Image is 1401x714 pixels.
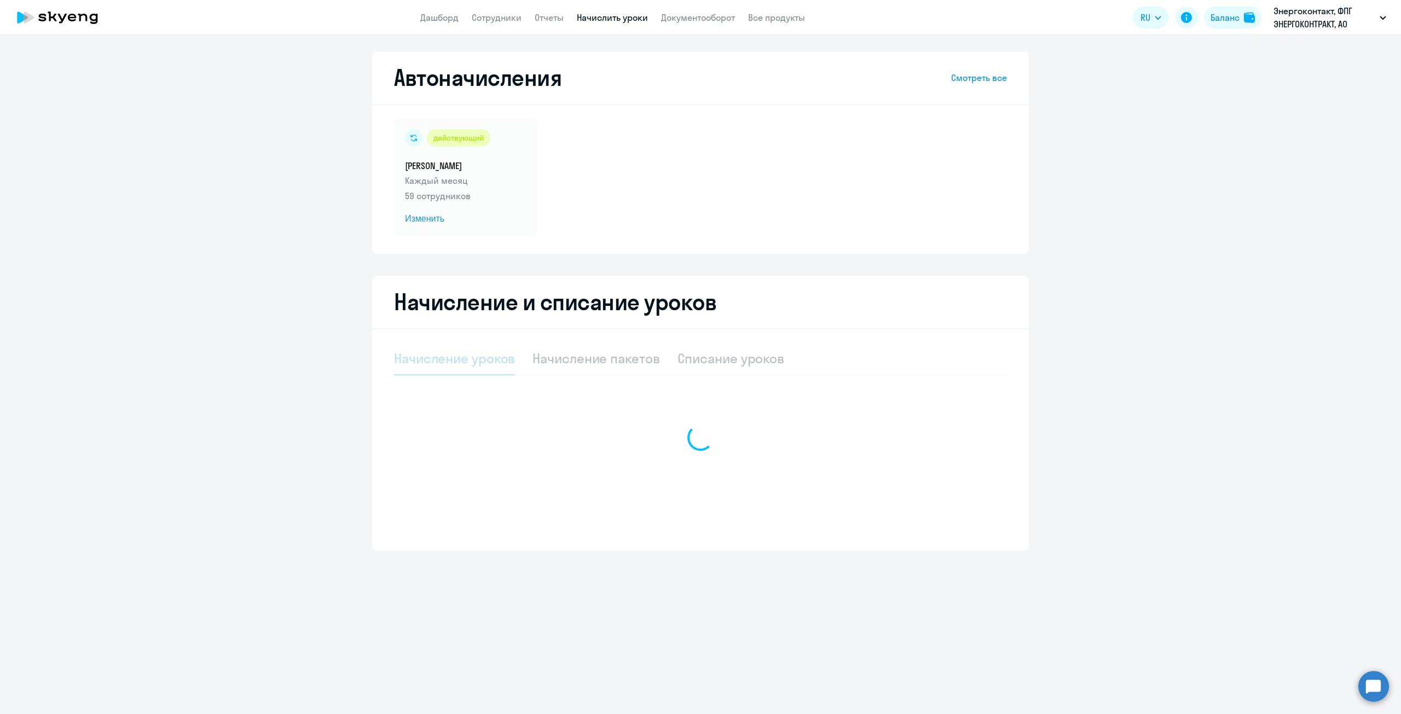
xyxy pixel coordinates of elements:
p: Энергоконтакт, ФПГ ЭНЕРГОКОНТРАКТ, АО [1273,4,1375,31]
a: Сотрудники [472,12,522,23]
a: Смотреть все [951,71,1007,84]
div: Баланс [1211,11,1240,24]
img: balance [1244,12,1255,23]
a: Документооборот [661,12,735,23]
a: Отчеты [535,12,564,23]
p: 59 сотрудников [405,189,526,202]
button: Балансbalance [1204,7,1261,28]
a: Дашборд [420,12,459,23]
button: RU [1133,7,1169,28]
span: Изменить [405,212,526,225]
span: RU [1141,11,1150,24]
h2: Начисление и списание уроков [394,289,1007,315]
p: Каждый месяц [405,174,526,187]
a: Начислить уроки [577,12,648,23]
div: действующий [427,129,490,147]
button: Энергоконтакт, ФПГ ЭНЕРГОКОНТРАКТ, АО [1268,4,1392,31]
h2: Автоначисления [394,65,561,91]
a: Все продукты [748,12,805,23]
h5: [PERSON_NAME] [405,160,526,172]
